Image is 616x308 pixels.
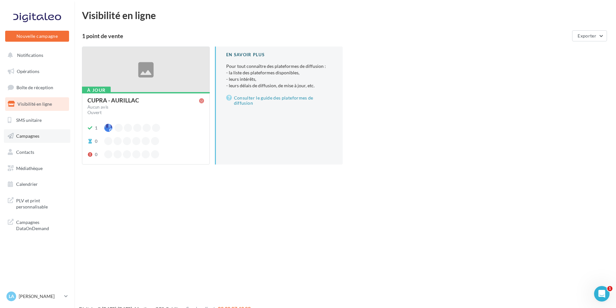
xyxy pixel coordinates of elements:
button: Notifications [4,48,68,62]
div: À jour [82,87,111,94]
div: CUPRA - AURILLAC [87,97,139,103]
div: 0 [95,151,97,158]
div: 0 [95,138,97,144]
span: Contacts [16,149,34,155]
span: PLV et print personnalisable [16,196,66,210]
a: Campagnes DataOnDemand [4,215,70,234]
span: Visibilité en ligne [17,101,52,107]
div: 1 point de vente [82,33,570,39]
span: Médiathèque [16,165,43,171]
a: Campagnes [4,129,70,143]
div: En savoir plus [226,52,332,58]
span: Boîte de réception [16,85,53,90]
a: La [PERSON_NAME] [5,290,69,303]
li: - leurs délais de diffusion, de mise à jour, etc. [226,82,332,89]
div: 1 [95,125,97,131]
span: Calendrier [16,181,38,187]
p: Pour tout connaître des plateformes de diffusion : [226,63,332,89]
span: La [9,293,14,300]
p: [PERSON_NAME] [19,293,62,300]
a: Boîte de réception [4,80,70,94]
a: PLV et print personnalisable [4,194,70,213]
a: Contacts [4,145,70,159]
span: Exporter [578,33,596,38]
span: Campagnes DataOnDemand [16,218,66,232]
span: Campagnes [16,133,39,139]
div: Aucun avis [87,105,108,109]
a: Visibilité en ligne [4,97,70,111]
span: SMS unitaire [16,117,42,122]
a: Aucun avis [87,104,204,111]
a: SMS unitaire [4,113,70,127]
div: Visibilité en ligne [82,10,608,20]
span: Notifications [17,52,43,58]
a: Médiathèque [4,162,70,175]
a: Consulter le guide des plateformes de diffusion [226,94,332,107]
iframe: Intercom live chat [594,286,610,302]
button: Nouvelle campagne [5,31,69,42]
a: Calendrier [4,177,70,191]
li: - la liste des plateformes disponibles, [226,69,332,76]
button: Exporter [572,30,607,41]
span: 1 [607,286,612,291]
span: Ouvert [87,110,102,115]
li: - leurs intérêts, [226,76,332,82]
a: Opérations [4,65,70,78]
span: Opérations [17,69,39,74]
